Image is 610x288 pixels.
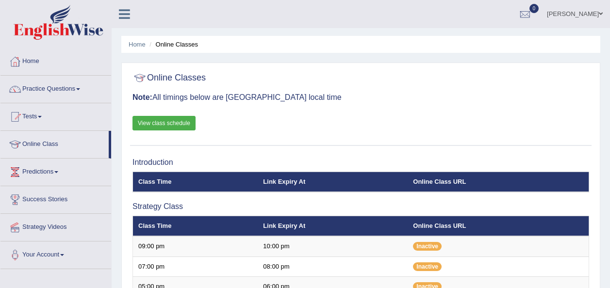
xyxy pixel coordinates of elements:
th: Online Class URL [408,172,589,192]
td: 09:00 pm [133,236,258,256]
th: Link Expiry At [258,216,408,236]
a: Your Account [0,241,111,266]
h3: Introduction [132,158,589,167]
a: Strategy Videos [0,214,111,238]
a: Success Stories [0,186,111,210]
a: Home [129,41,146,48]
h2: Online Classes [132,71,206,85]
a: Practice Questions [0,76,111,100]
th: Class Time [133,172,258,192]
b: Note: [132,93,152,101]
td: 08:00 pm [258,256,408,277]
a: Home [0,48,111,72]
td: 10:00 pm [258,236,408,256]
a: View class schedule [132,116,196,130]
a: Online Class [0,131,109,155]
th: Link Expiry At [258,172,408,192]
th: Class Time [133,216,258,236]
a: Predictions [0,159,111,183]
h3: All timings below are [GEOGRAPHIC_DATA] local time [132,93,589,102]
li: Online Classes [147,40,198,49]
span: Inactive [413,242,442,251]
a: Tests [0,103,111,128]
td: 07:00 pm [133,256,258,277]
h3: Strategy Class [132,202,589,211]
th: Online Class URL [408,216,589,236]
span: 0 [529,4,539,13]
span: Inactive [413,262,442,271]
